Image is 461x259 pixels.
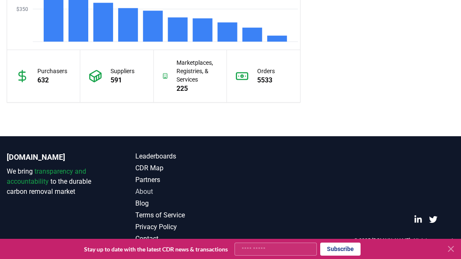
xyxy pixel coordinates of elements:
[135,234,230,244] a: Contact
[7,166,102,197] p: We bring to the durable carbon removal market
[135,151,230,161] a: Leaderboards
[135,187,230,197] a: About
[176,58,218,84] p: Marketplaces, Registries, & Services
[135,163,230,173] a: CDR Map
[135,222,230,232] a: Privacy Policy
[111,75,134,85] p: 591
[429,215,437,224] a: Twitter
[176,84,218,94] p: 225
[135,198,230,209] a: Blog
[354,237,454,244] p: © 2025 [DOMAIN_NAME]. All rights reserved.
[7,151,102,163] p: [DOMAIN_NAME]
[37,75,67,85] p: 632
[135,210,230,220] a: Terms of Service
[257,67,275,75] p: Orders
[257,75,275,85] p: 5533
[37,67,67,75] p: Purchasers
[135,175,230,185] a: Partners
[7,167,86,185] span: transparency and accountability
[16,6,28,12] tspan: $350
[111,67,134,75] p: Suppliers
[414,215,422,224] a: LinkedIn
